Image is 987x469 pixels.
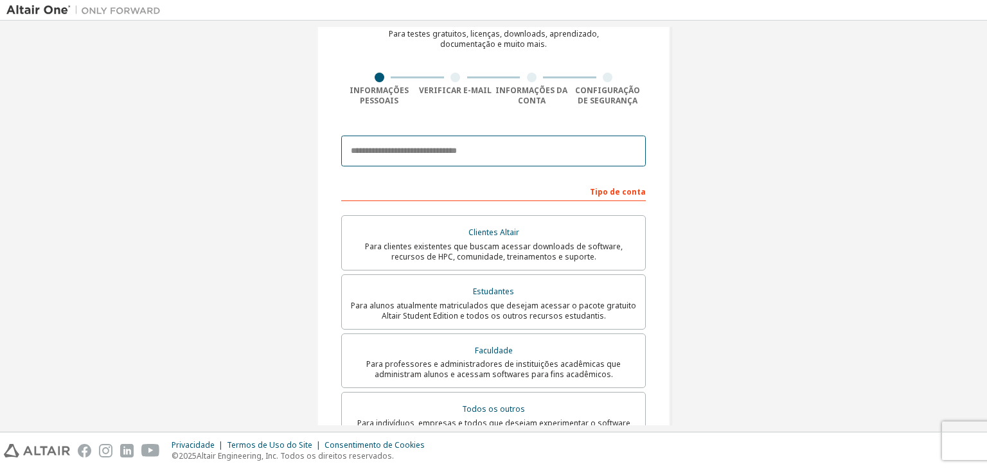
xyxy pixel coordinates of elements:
[120,444,134,457] img: linkedin.svg
[495,85,567,106] font: Informações da conta
[365,241,623,262] font: Para clientes existentes que buscam acessar downloads de software, recursos de HPC, comunidade, t...
[6,4,167,17] img: Altair Um
[78,444,91,457] img: facebook.svg
[179,450,197,461] font: 2025
[462,403,525,414] font: Todos os outros
[227,439,312,450] font: Termos de Uso do Site
[350,85,409,106] font: Informações pessoais
[141,444,160,457] img: youtube.svg
[351,300,636,321] font: Para alunos atualmente matriculados que desejam acessar o pacote gratuito Altair Student Edition ...
[366,358,621,380] font: Para professores e administradores de instituições acadêmicas que administram alunos e acessam so...
[172,450,179,461] font: ©
[468,227,519,238] font: Clientes Altair
[99,444,112,457] img: instagram.svg
[4,444,70,457] img: altair_logo.svg
[440,39,547,49] font: documentação e muito mais.
[197,450,394,461] font: Altair Engineering, Inc. Todos os direitos reservados.
[590,186,646,197] font: Tipo de conta
[575,85,640,106] font: Configuração de segurança
[325,439,425,450] font: Consentimento de Cookies
[357,418,630,439] font: Para indivíduos, empresas e todos que desejam experimentar o software Altair e explorar nossas of...
[473,286,514,297] font: Estudantes
[172,439,215,450] font: Privacidade
[389,28,599,39] font: Para testes gratuitos, licenças, downloads, aprendizado,
[419,85,492,96] font: Verificar e-mail
[475,345,513,356] font: Faculdade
